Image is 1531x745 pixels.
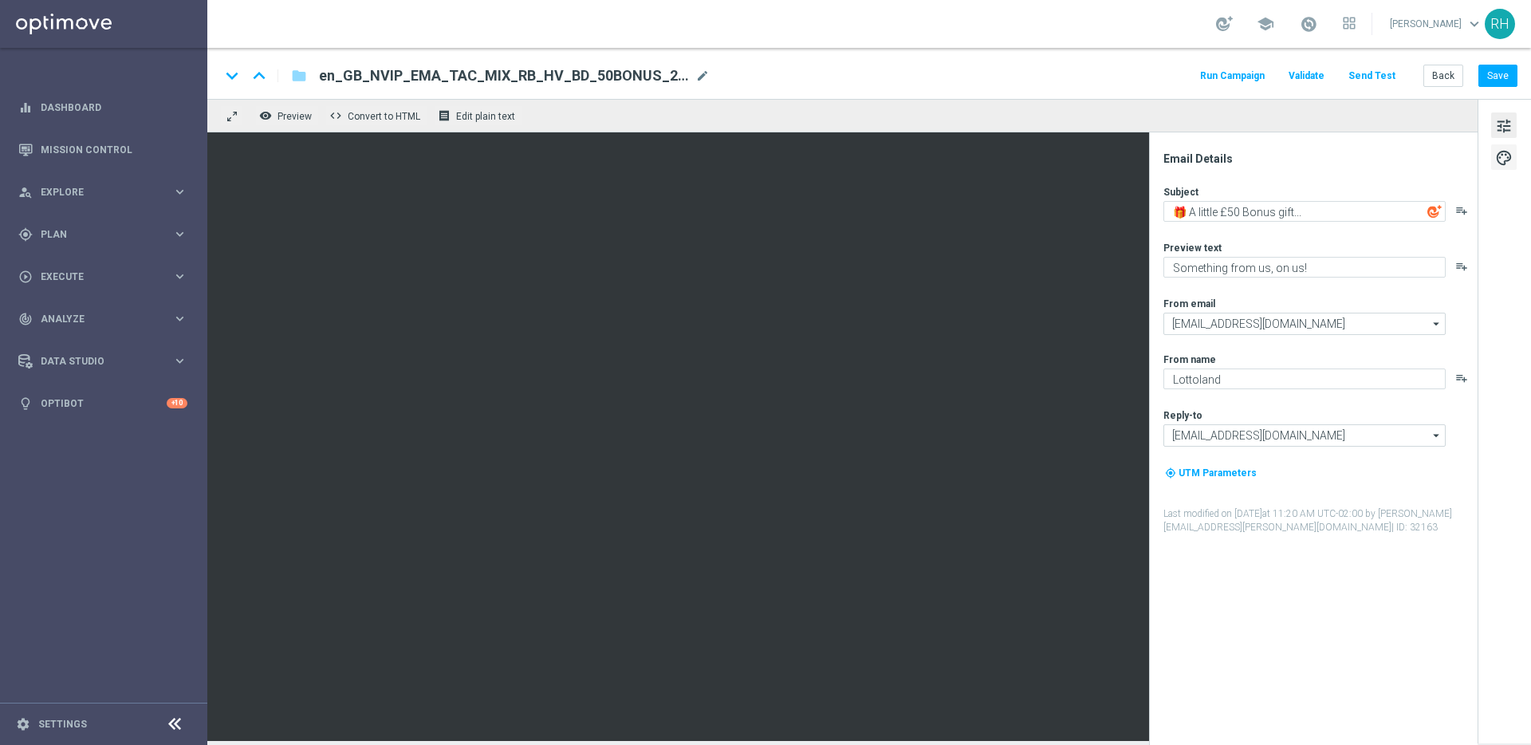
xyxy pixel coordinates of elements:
button: Run Campaign [1198,65,1267,87]
i: keyboard_arrow_right [172,311,187,326]
label: Subject [1163,186,1198,199]
span: Convert to HTML [348,111,420,122]
button: playlist_add [1455,204,1468,217]
span: palette [1495,148,1513,168]
label: Reply-to [1163,409,1202,422]
i: track_changes [18,312,33,326]
span: UTM Parameters [1179,467,1257,479]
label: From email [1163,298,1215,310]
div: Email Details [1163,152,1476,166]
button: receipt Edit plain text [434,105,522,126]
button: Mission Control [18,144,188,156]
span: Explore [41,187,172,197]
div: RH [1485,9,1515,39]
button: lightbulb Optibot +10 [18,397,188,410]
button: playlist_add [1455,260,1468,273]
div: Execute [18,270,172,284]
button: remove_red_eye Preview [255,105,319,126]
button: Validate [1286,65,1327,87]
label: Preview text [1163,242,1222,254]
span: school [1257,15,1274,33]
i: play_circle_outline [18,270,33,284]
a: Dashboard [41,86,187,128]
button: gps_fixed Plan keyboard_arrow_right [18,228,188,241]
span: keyboard_arrow_down [1466,15,1483,33]
span: Analyze [41,314,172,324]
div: Explore [18,185,172,199]
button: folder [289,63,309,89]
i: keyboard_arrow_right [172,353,187,369]
i: folder [291,66,307,85]
button: track_changes Analyze keyboard_arrow_right [18,313,188,325]
button: Data Studio keyboard_arrow_right [18,355,188,368]
span: en_GB_NVIP_EMA_TAC_MIX_RB_HV_BD_50BONUS_2025_C [319,66,689,85]
div: Plan [18,227,172,242]
span: Data Studio [41,357,172,366]
label: From name [1163,353,1216,366]
span: Preview [277,111,312,122]
button: person_search Explore keyboard_arrow_right [18,186,188,199]
span: Plan [41,230,172,239]
span: Validate [1289,70,1324,81]
button: play_circle_outline Execute keyboard_arrow_right [18,270,188,283]
a: Mission Control [41,128,187,171]
a: [PERSON_NAME]keyboard_arrow_down [1388,12,1485,36]
i: equalizer [18,101,33,115]
i: settings [16,717,30,731]
i: my_location [1165,467,1176,479]
button: Back [1423,65,1463,87]
label: Last modified on [DATE] at 11:20 AM UTC-02:00 by [PERSON_NAME][EMAIL_ADDRESS][PERSON_NAME][DOMAIN... [1163,507,1476,534]
a: Optibot [41,382,167,424]
input: Select [1163,424,1446,447]
div: Analyze [18,312,172,326]
button: my_location UTM Parameters [1163,464,1258,482]
span: Execute [41,272,172,282]
div: Dashboard [18,86,187,128]
i: keyboard_arrow_right [172,184,187,199]
i: remove_red_eye [259,109,272,122]
a: Settings [38,719,87,729]
i: keyboard_arrow_right [172,269,187,284]
span: code [329,109,342,122]
i: keyboard_arrow_right [172,227,187,242]
i: keyboard_arrow_up [247,64,271,88]
span: Edit plain text [456,111,515,122]
i: lightbulb [18,396,33,411]
img: optiGenie.svg [1427,204,1442,219]
i: keyboard_arrow_down [220,64,244,88]
div: Mission Control [18,128,187,171]
i: gps_fixed [18,227,33,242]
div: Optibot [18,382,187,424]
span: | ID: 32163 [1391,522,1438,533]
button: code Convert to HTML [325,105,427,126]
input: Select [1163,313,1446,335]
button: tune [1491,112,1517,138]
div: +10 [167,398,187,408]
span: tune [1495,116,1513,136]
div: Data Studio [18,354,172,369]
i: arrow_drop_down [1429,425,1445,446]
button: equalizer Dashboard [18,101,188,114]
button: Save [1478,65,1517,87]
span: mode_edit [695,69,710,83]
button: playlist_add [1455,372,1468,384]
i: arrow_drop_down [1429,313,1445,334]
button: palette [1491,144,1517,170]
i: person_search [18,185,33,199]
i: receipt [438,109,451,122]
button: Send Test [1346,65,1398,87]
